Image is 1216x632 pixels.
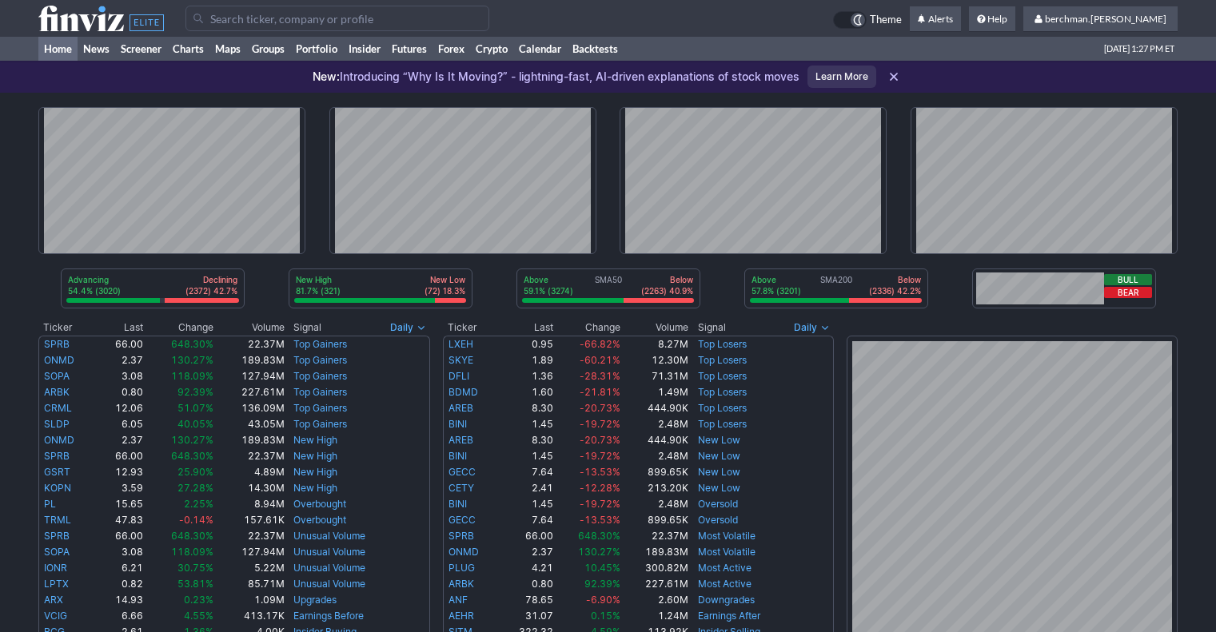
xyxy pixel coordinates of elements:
[698,338,747,350] a: Top Losers
[910,6,961,32] a: Alerts
[97,320,144,336] th: Last
[293,466,337,478] a: New High
[293,354,347,366] a: Top Gainers
[293,434,337,446] a: New High
[214,416,285,432] td: 43.05M
[499,368,554,384] td: 1.36
[97,416,144,432] td: 6.05
[794,320,817,336] span: Daily
[184,594,213,606] span: 0.23%
[621,368,690,384] td: 71.31M
[293,402,347,414] a: Top Gainers
[177,386,213,398] span: 92.39%
[97,544,144,560] td: 3.08
[185,285,237,296] p: (2372) 42.7%
[171,354,213,366] span: 130.27%
[621,608,690,624] td: 1.24M
[44,338,70,350] a: SPRB
[698,578,752,590] a: Most Active
[184,498,213,510] span: 2.25%
[621,528,690,544] td: 22.37M
[214,384,285,400] td: 227.61M
[449,370,469,382] a: DFLI
[584,578,620,590] span: 92.39%
[449,354,473,366] a: SKYE
[641,285,693,296] p: (2263) 40.9%
[97,336,144,352] td: 66.00
[580,338,620,350] span: -66.82%
[167,37,209,61] a: Charts
[171,434,213,446] span: 130.27%
[293,386,347,398] a: Top Gainers
[698,370,747,382] a: Top Losers
[177,402,213,414] span: 51.07%
[790,320,834,336] button: Signals interval
[144,320,214,336] th: Change
[499,496,554,512] td: 1.45
[97,608,144,624] td: 6.66
[97,384,144,400] td: 0.80
[214,368,285,384] td: 127.94M
[293,578,365,590] a: Unusual Volume
[580,434,620,446] span: -20.73%
[499,352,554,368] td: 1.89
[293,338,347,350] a: Top Gainers
[449,482,474,494] a: CETY
[296,274,341,285] p: New High
[293,498,346,510] a: Overbought
[425,274,465,285] p: New Low
[38,320,97,336] th: Ticker
[293,370,347,382] a: Top Gainers
[449,338,473,350] a: LXEH
[621,560,690,576] td: 300.82M
[214,576,285,592] td: 85.71M
[171,546,213,558] span: 118.09%
[580,402,620,414] span: -20.73%
[97,512,144,528] td: 47.83
[246,37,290,61] a: Groups
[499,560,554,576] td: 4.21
[293,482,337,494] a: New High
[580,498,620,510] span: -19.72%
[44,482,71,494] a: KOPN
[969,6,1015,32] a: Help
[499,528,554,544] td: 66.00
[698,354,747,366] a: Top Losers
[97,528,144,544] td: 66.00
[44,354,74,366] a: ONMD
[171,530,213,542] span: 648.30%
[584,562,620,574] span: 10.45%
[214,528,285,544] td: 22.37M
[97,496,144,512] td: 15.65
[44,578,69,590] a: LPTX
[97,400,144,416] td: 12.06
[1045,13,1166,25] span: berchman.[PERSON_NAME]
[698,321,726,334] span: Signal
[449,610,474,622] a: AEHR
[698,514,738,526] a: Oversold
[750,274,923,298] div: SMA200
[621,320,690,336] th: Volume
[44,498,56,510] a: PL
[698,386,747,398] a: Top Losers
[44,450,70,462] a: SPRB
[293,321,321,334] span: Signal
[621,352,690,368] td: 12.30M
[214,432,285,448] td: 189.83M
[177,578,213,590] span: 53.81%
[184,610,213,622] span: 4.55%
[578,530,620,542] span: 648.30%
[44,594,63,606] a: ARX
[1104,274,1152,285] button: Bull
[752,274,801,285] p: Above
[1023,6,1178,32] a: berchman.[PERSON_NAME]
[499,384,554,400] td: 1.60
[78,37,115,61] a: News
[214,400,285,416] td: 136.09M
[97,576,144,592] td: 0.82
[97,432,144,448] td: 2.37
[293,610,364,622] a: Earnings Before
[522,274,695,298] div: SMA50
[177,482,213,494] span: 27.28%
[97,368,144,384] td: 3.08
